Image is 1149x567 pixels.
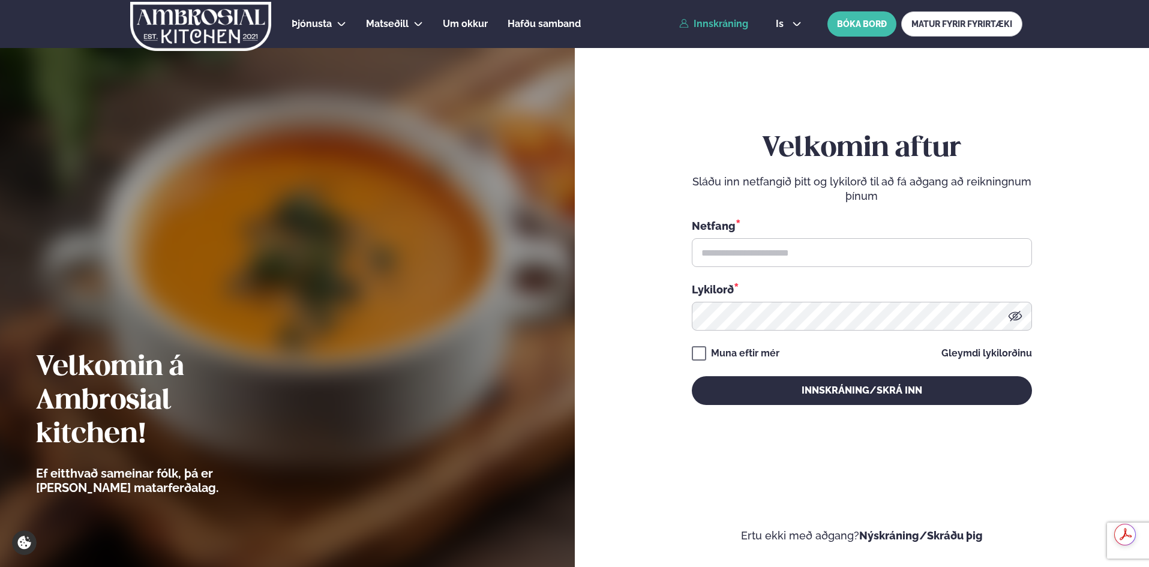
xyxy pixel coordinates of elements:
[859,529,983,542] a: Nýskráning/Skráðu þig
[766,19,811,29] button: is
[12,530,37,555] a: Cookie settings
[679,19,748,29] a: Innskráning
[611,529,1114,543] p: Ertu ekki með aðgang?
[692,281,1032,297] div: Lykilorð
[692,175,1032,203] p: Sláðu inn netfangið þitt og lykilorð til að fá aðgang að reikningnum þínum
[366,18,409,29] span: Matseðill
[692,376,1032,405] button: Innskráning/Skrá inn
[443,17,488,31] a: Um okkur
[692,218,1032,233] div: Netfang
[129,2,272,51] img: logo
[36,466,285,495] p: Ef eitthvað sameinar fólk, þá er [PERSON_NAME] matarferðalag.
[941,349,1032,358] a: Gleymdi lykilorðinu
[292,18,332,29] span: Þjónusta
[776,19,787,29] span: is
[827,11,896,37] button: BÓKA BORÐ
[36,351,285,452] h2: Velkomin á Ambrosial kitchen!
[508,17,581,31] a: Hafðu samband
[508,18,581,29] span: Hafðu samband
[692,132,1032,166] h2: Velkomin aftur
[901,11,1022,37] a: MATUR FYRIR FYRIRTÆKI
[366,17,409,31] a: Matseðill
[292,17,332,31] a: Þjónusta
[443,18,488,29] span: Um okkur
